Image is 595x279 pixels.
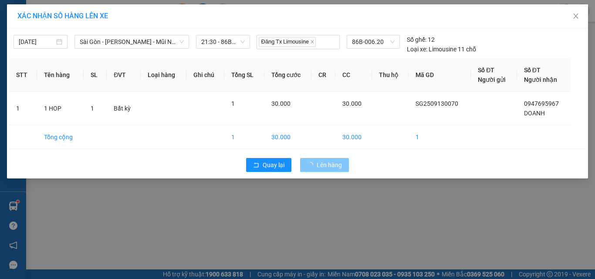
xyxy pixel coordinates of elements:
[407,44,476,54] div: Limousine 11 chỗ
[307,162,317,168] span: loading
[141,58,186,92] th: Loại hàng
[407,35,426,44] span: Số ghế:
[201,35,245,48] span: 21:30 - 86B-006.20
[37,92,84,125] td: 1 HOP
[372,58,409,92] th: Thu hộ
[107,58,141,92] th: ĐVT
[407,44,427,54] span: Loại xe:
[37,58,84,92] th: Tên hàng
[524,110,545,117] span: DOANH
[246,158,291,172] button: rollbackQuay lại
[335,125,372,149] td: 30.000
[311,58,335,92] th: CR
[19,37,54,47] input: 13/09/2025
[263,160,284,170] span: Quay lại
[564,4,588,29] button: Close
[416,100,458,107] span: SG2509130070
[409,125,471,149] td: 1
[264,58,312,92] th: Tổng cước
[80,35,184,48] span: Sài Gòn - Phan Thiết - Mũi Né (CT Km42)
[9,92,37,125] td: 1
[259,37,316,47] span: Đăng Tx Limousine
[317,160,342,170] span: Lên hàng
[524,100,559,107] span: 0947695967
[253,162,259,169] span: rollback
[84,58,107,92] th: SL
[407,35,435,44] div: 12
[271,100,291,107] span: 30.000
[224,58,264,92] th: Tổng SL
[342,100,362,107] span: 30.000
[335,58,372,92] th: CC
[524,67,541,74] span: Số ĐT
[186,58,225,92] th: Ghi chú
[352,35,395,48] span: 86B-006.20
[231,100,235,107] span: 1
[107,92,141,125] td: Bất kỳ
[300,158,349,172] button: Lên hàng
[310,40,314,44] span: close
[17,12,108,20] span: XÁC NHẬN SỐ HÀNG LÊN XE
[478,67,494,74] span: Số ĐT
[409,58,471,92] th: Mã GD
[524,76,557,83] span: Người nhận
[478,76,506,83] span: Người gửi
[91,105,94,112] span: 1
[37,125,84,149] td: Tổng cộng
[572,13,579,20] span: close
[9,58,37,92] th: STT
[224,125,264,149] td: 1
[264,125,312,149] td: 30.000
[179,39,184,44] span: down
